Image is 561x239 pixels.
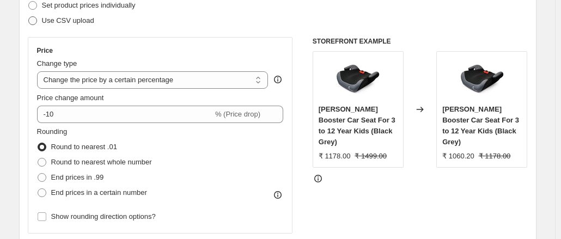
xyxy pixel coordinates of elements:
[355,151,387,162] strike: ₹ 1499.00
[319,151,351,162] div: ₹ 1178.00
[51,188,147,197] span: End prices in a certain number
[442,151,474,162] div: ₹ 1060.20
[460,57,504,101] img: 1_Custom_ea7c9599-067c-43ba-be0c-7a0320a8d295_80x.jpg
[215,110,260,118] span: % (Price drop)
[319,105,395,146] span: [PERSON_NAME] Booster Car Seat For 3 to 12 Year Kids (Black Grey)
[272,74,283,85] div: help
[42,16,94,24] span: Use CSV upload
[479,151,511,162] strike: ₹ 1178.00
[336,57,380,101] img: 1_Custom_ea7c9599-067c-43ba-be0c-7a0320a8d295_80x.jpg
[37,127,68,136] span: Rounding
[37,106,213,123] input: -15
[313,37,528,46] h6: STOREFRONT EXAMPLE
[51,158,152,166] span: Round to nearest whole number
[442,105,519,146] span: [PERSON_NAME] Booster Car Seat For 3 to 12 Year Kids (Black Grey)
[37,94,104,102] span: Price change amount
[51,212,156,220] span: Show rounding direction options?
[51,173,104,181] span: End prices in .99
[51,143,117,151] span: Round to nearest .01
[37,46,53,55] h3: Price
[37,59,77,68] span: Change type
[42,1,136,9] span: Set product prices individually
